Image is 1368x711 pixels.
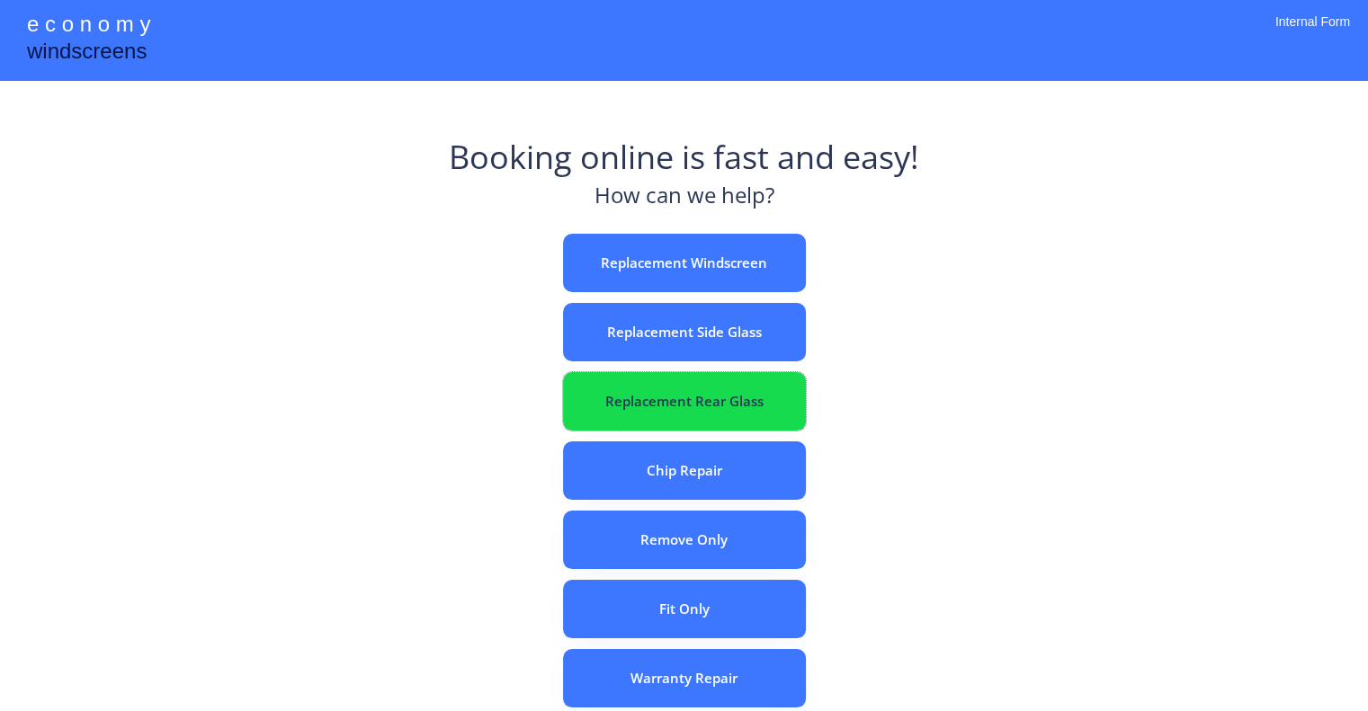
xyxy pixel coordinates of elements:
button: Chip Repair [563,441,806,500]
div: Internal Form [1275,13,1350,54]
button: Replacement Windscreen [563,234,806,292]
div: e c o n o m y [27,9,150,43]
div: How can we help? [595,180,774,220]
button: Warranty Repair [563,649,806,707]
div: windscreens [27,36,147,71]
button: Replacement Side Glass [563,303,806,361]
button: Fit Only [563,580,806,638]
button: Remove Only [563,511,806,569]
button: Replacement Rear Glass [563,372,806,431]
div: Booking online is fast and easy! [449,135,919,180]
